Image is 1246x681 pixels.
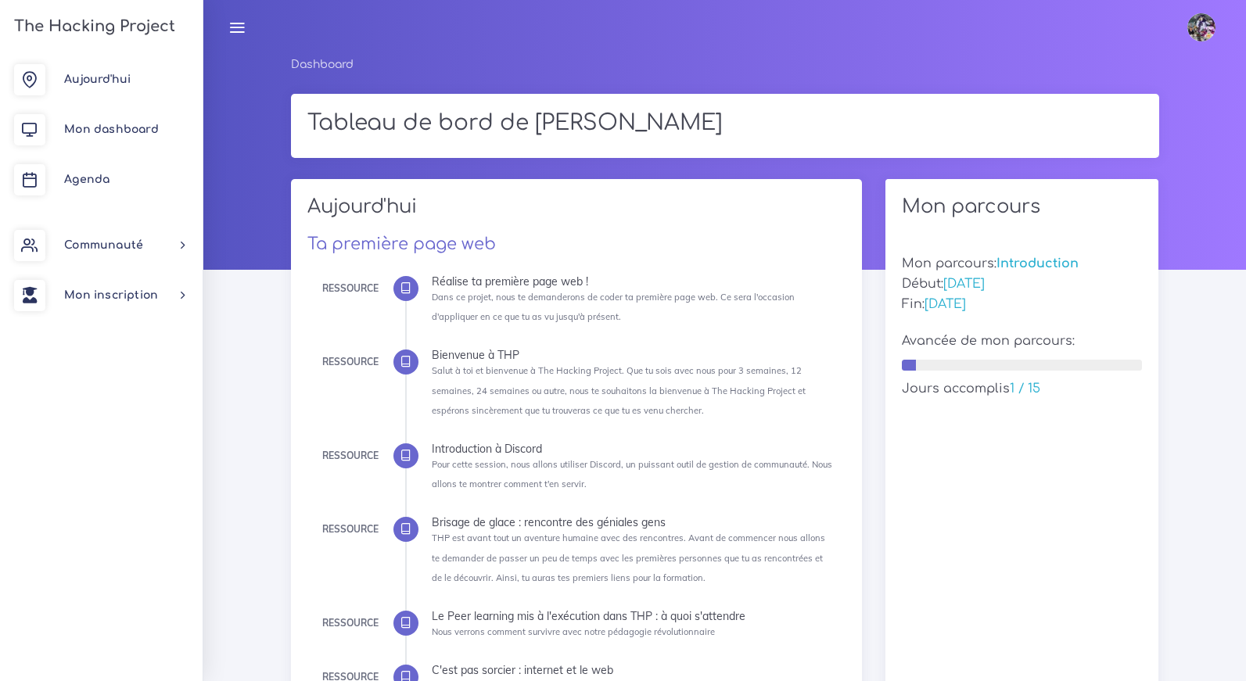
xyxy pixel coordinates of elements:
span: 1 / 15 [1010,382,1040,396]
div: Ressource [322,353,379,371]
a: Dashboard [291,59,354,70]
div: Le Peer learning mis à l'exécution dans THP : à quoi s'attendre [432,611,834,622]
small: Dans ce projet, nous te demanderons de coder ta première page web. Ce sera l'occasion d'appliquer... [432,292,795,322]
span: Mon inscription [64,289,158,301]
small: Nous verrons comment survivre avec notre pédagogie révolutionnaire [432,626,715,637]
h3: The Hacking Project [9,18,175,35]
div: Ressource [322,615,379,632]
a: Ta première page web [307,235,496,253]
h5: Fin: [902,297,1143,312]
small: THP est avant tout un aventure humaine avec des rencontres. Avant de commencer nous allons te dem... [432,532,825,582]
h5: Mon parcours: [902,256,1143,271]
div: Bienvenue à THP [432,349,834,360]
h5: Avancée de mon parcours: [902,334,1143,349]
div: C'est pas sorcier : internet et le web [432,665,834,676]
h1: Tableau de bord de [PERSON_NAME] [307,110,1143,137]
div: Ressource [322,521,379,538]
span: Aujourd'hui [64,73,131,85]
span: [DATE] [943,277,985,291]
span: [DATE] [925,297,966,311]
small: Pour cette session, nous allons utiliser Discord, un puissant outil de gestion de communauté. Nou... [432,459,832,489]
span: Mon dashboard [64,124,159,135]
small: Salut à toi et bienvenue à The Hacking Project. Que tu sois avec nous pour 3 semaines, 12 semaine... [432,365,806,415]
img: eg54bupqcshyolnhdacp.jpg [1187,13,1215,41]
div: Introduction à Discord [432,443,834,454]
span: Communauté [64,239,143,251]
h5: Jours accomplis [902,382,1143,396]
h2: Mon parcours [902,195,1143,218]
span: Introduction [996,256,1079,271]
div: Brisage de glace : rencontre des géniales gens [432,517,834,528]
h5: Début: [902,277,1143,292]
div: Ressource [322,280,379,297]
div: Réalise ta première page web ! [432,276,834,287]
span: Agenda [64,174,110,185]
div: Ressource [322,447,379,464]
h2: Aujourd'hui [307,195,846,229]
